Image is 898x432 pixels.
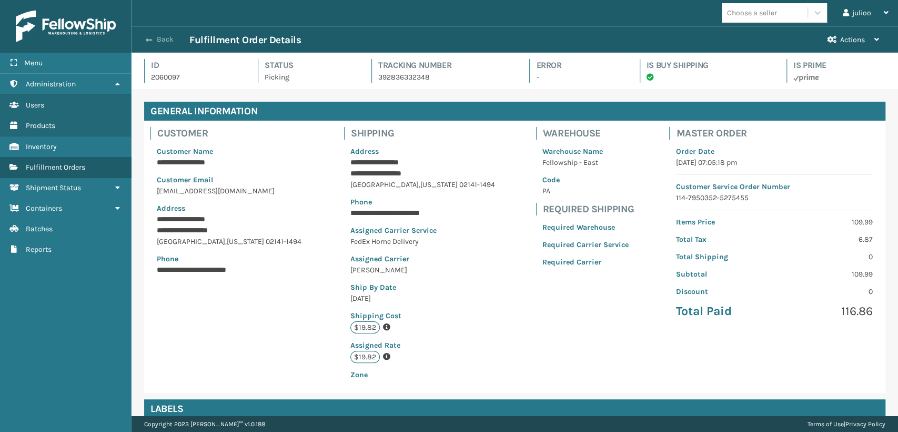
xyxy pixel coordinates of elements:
span: [GEOGRAPHIC_DATA] [157,237,225,246]
span: Batches [26,224,53,233]
h4: Shipping [351,127,501,140]
span: , [419,180,420,189]
p: Customer Service Order Number [675,181,873,192]
img: logo [16,11,116,42]
h4: Id [151,59,239,72]
p: Zone [350,369,495,380]
p: 6.87 [781,234,873,245]
p: Assigned Rate [350,340,495,351]
p: 116.86 [781,303,873,319]
button: Back [141,35,189,44]
span: [US_STATE] [227,237,264,246]
p: Ship By Date [350,282,495,293]
h4: Is Buy Shipping [647,59,768,72]
span: Menu [24,58,43,67]
span: Address [157,204,185,213]
p: $19.82 [350,351,380,363]
p: Items Price [675,217,768,228]
p: 109.99 [781,217,873,228]
div: | [808,416,885,432]
h4: Error [536,59,620,72]
p: Total Shipping [675,251,768,262]
a: Terms of Use [808,420,844,428]
p: $19.82 [350,321,380,333]
p: Assigned Carrier Service [350,225,495,236]
span: Actions [840,35,865,44]
p: 114-7950352-5275455 [675,192,873,203]
h4: Warehouse [543,127,635,140]
span: Administration [26,80,76,89]
span: Users [26,101,44,110]
span: , [225,237,227,246]
span: Address [350,147,379,156]
p: Assigned Carrier [350,253,495,264]
p: Required Warehouse [542,222,629,233]
span: 02141-1494 [459,180,495,189]
span: Reports [26,245,52,254]
p: Phone [350,197,495,208]
p: Total Tax [675,234,768,245]
span: 02141-1494 [266,237,301,246]
p: PA [542,185,629,197]
h3: Fulfillment Order Details [189,34,301,46]
p: Picking [265,72,352,83]
p: Required Carrier Service [542,239,629,250]
p: Customer Name [157,146,304,157]
p: [PERSON_NAME] [350,264,495,276]
h4: Tracking Number [378,59,510,72]
p: Phone [157,253,304,264]
p: 392836332348 [378,72,510,83]
p: Warehouse Name [542,146,629,157]
p: Order Date [675,146,873,157]
p: Discount [675,286,768,297]
span: Products [26,121,55,130]
h4: Master Order [676,127,879,140]
p: Total Paid [675,303,768,319]
h4: Status [265,59,352,72]
h4: Is Prime [793,59,885,72]
div: Choose a seller [727,7,777,18]
span: Fulfillment Orders [26,163,85,172]
p: [DATE] 07:05:18 pm [675,157,873,168]
p: Customer Email [157,174,304,185]
p: Subtotal [675,269,768,280]
button: Actions [818,27,889,53]
h4: Required Shipping [543,203,635,215]
p: 0 [781,286,873,297]
h4: General Information [144,102,885,121]
p: Shipping Cost [350,310,495,321]
p: Code [542,174,629,185]
h4: Labels [144,399,885,418]
p: [EMAIL_ADDRESS][DOMAIN_NAME] [157,185,304,197]
span: [GEOGRAPHIC_DATA] [350,180,419,189]
p: FedEx Home Delivery [350,236,495,247]
a: Privacy Policy [845,420,885,428]
span: Shipment Status [26,183,81,192]
p: 0 [781,251,873,262]
span: [US_STATE] [420,180,458,189]
p: Copyright 2023 [PERSON_NAME]™ v 1.0.188 [144,416,265,432]
span: Inventory [26,142,57,151]
p: [DATE] [350,293,495,304]
p: Fellowship - East [542,157,629,168]
p: Required Carrier [542,257,629,268]
h4: Customer [157,127,310,140]
span: Containers [26,204,62,213]
p: 109.99 [781,269,873,280]
p: 2060097 [151,72,239,83]
p: - [536,72,620,83]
